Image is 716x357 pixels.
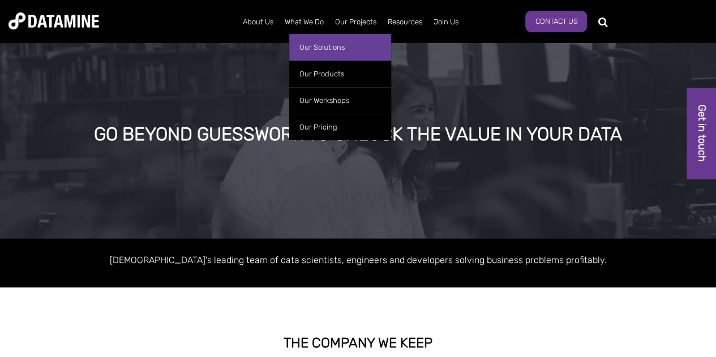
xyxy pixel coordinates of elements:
[687,88,716,179] a: Get in touch
[525,11,587,32] a: Contact Us
[237,7,279,37] a: About Us
[8,12,99,29] img: Datamine
[329,7,382,37] a: Our Projects
[279,7,329,37] a: What We Do
[289,34,391,61] a: Our Solutions
[428,7,464,37] a: Join Us
[86,124,630,145] div: GO BEYOND GUESSWORK TO UNLOCK THE VALUE IN YOUR DATA
[36,252,681,268] p: [DEMOGRAPHIC_DATA]'s leading team of data scientists, engineers and developers solving business p...
[289,61,391,87] a: Our Products
[289,114,391,140] a: Our Pricing
[382,7,428,37] a: Resources
[289,87,391,114] a: Our Workshops
[284,335,432,351] strong: THE COMPANY WE KEEP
